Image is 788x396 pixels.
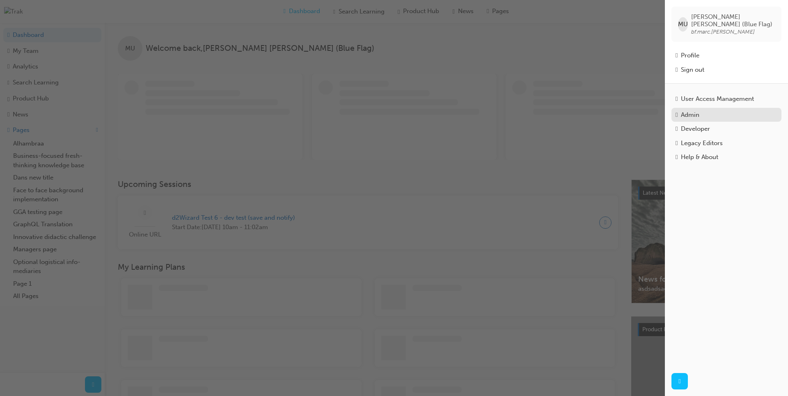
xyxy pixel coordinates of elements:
div: User Access Management [681,94,754,104]
div: Sign out [681,65,704,75]
span: notepad-icon [676,139,678,147]
span: keys-icon [676,111,678,118]
div: Profile [681,51,699,60]
div: Legacy Editors [681,139,723,148]
a: Profile [671,48,781,63]
span: usergroup-icon [676,95,678,102]
a: Help & About [671,150,781,164]
span: [PERSON_NAME] [PERSON_NAME] (Blue Flag) [691,13,775,28]
span: man-icon [676,52,678,59]
span: robot-icon [676,125,678,132]
div: Admin [681,110,699,120]
a: Developer [671,122,781,136]
span: MU [678,20,688,29]
a: Legacy Editors [671,136,781,150]
span: bf.marc.[PERSON_NAME] [691,28,755,35]
button: Sign out [671,63,781,77]
span: info-icon [676,153,678,161]
span: next-icon [678,377,680,386]
a: User Access Management [671,92,781,106]
div: Help & About [681,152,718,162]
span: exit-icon [676,66,678,73]
div: Developer [681,124,710,134]
a: Admin [671,108,781,122]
